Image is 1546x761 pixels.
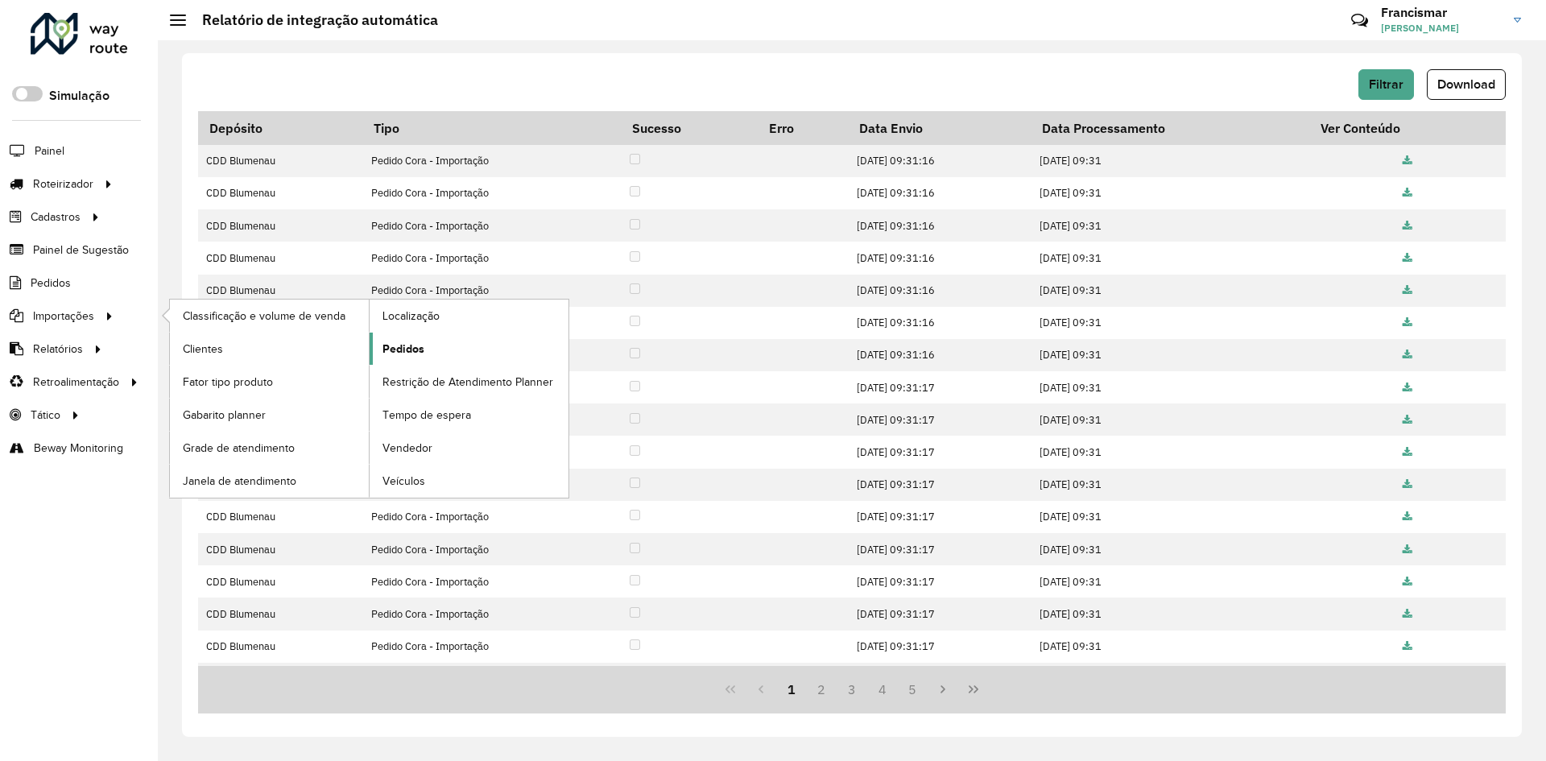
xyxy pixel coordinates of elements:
[1381,21,1502,35] span: [PERSON_NAME]
[33,308,94,325] span: Importações
[1342,3,1377,38] a: Contato Rápido
[1403,510,1412,523] a: Ver Conteúdo
[1031,598,1310,630] td: [DATE] 09:31
[1031,339,1310,371] td: [DATE] 09:31
[363,565,622,598] td: Pedido Cora - Importação
[363,242,622,274] td: Pedido Cora - Importação
[186,11,438,29] h2: Relatório de integração automática
[848,111,1031,145] th: Data Envio
[363,631,622,663] td: Pedido Cora - Importação
[363,533,622,565] td: Pedido Cora - Importação
[1031,145,1310,177] td: [DATE] 09:31
[848,533,1031,565] td: [DATE] 09:31:17
[898,674,928,705] button: 5
[1031,307,1310,339] td: [DATE] 09:31
[198,145,363,177] td: CDD Blumenau
[1031,403,1310,436] td: [DATE] 09:31
[776,674,807,705] button: 1
[170,366,369,398] a: Fator tipo produto
[837,674,867,705] button: 3
[363,663,622,695] td: Pedido Cora - Importação
[1403,381,1412,395] a: Ver Conteúdo
[848,307,1031,339] td: [DATE] 09:31:16
[363,501,622,533] td: Pedido Cora - Importação
[183,407,266,424] span: Gabarito planner
[170,333,369,365] a: Clientes
[848,598,1031,630] td: [DATE] 09:31:17
[31,407,60,424] span: Tático
[370,399,568,431] a: Tempo de espera
[1031,436,1310,468] td: [DATE] 09:31
[33,176,93,192] span: Roteirizador
[382,440,432,457] span: Vendedor
[382,407,471,424] span: Tempo de espera
[1031,275,1310,307] td: [DATE] 09:31
[621,111,758,145] th: Sucesso
[1031,242,1310,274] td: [DATE] 09:31
[198,631,363,663] td: CDD Blumenau
[370,432,568,464] a: Vendedor
[1403,219,1412,233] a: Ver Conteúdo
[848,339,1031,371] td: [DATE] 09:31:16
[31,209,81,225] span: Cadastros
[382,473,425,490] span: Veículos
[1427,69,1506,100] button: Download
[848,631,1031,663] td: [DATE] 09:31:17
[848,565,1031,598] td: [DATE] 09:31:17
[848,242,1031,274] td: [DATE] 09:31:16
[1403,154,1412,168] a: Ver Conteúdo
[1031,565,1310,598] td: [DATE] 09:31
[363,275,622,307] td: Pedido Cora - Importação
[49,86,110,105] label: Simulação
[1031,469,1310,501] td: [DATE] 09:31
[806,674,837,705] button: 2
[1369,77,1403,91] span: Filtrar
[31,275,71,292] span: Pedidos
[382,308,440,325] span: Localização
[848,209,1031,242] td: [DATE] 09:31:16
[1031,209,1310,242] td: [DATE] 09:31
[1381,5,1502,20] h3: Francismar
[1031,631,1310,663] td: [DATE] 09:31
[848,371,1031,403] td: [DATE] 09:31:17
[758,111,848,145] th: Erro
[198,242,363,274] td: CDD Blumenau
[1031,533,1310,565] td: [DATE] 09:31
[370,366,568,398] a: Restrição de Atendimento Planner
[1403,445,1412,459] a: Ver Conteúdo
[170,465,369,497] a: Janela de atendimento
[198,275,363,307] td: CDD Blumenau
[170,300,369,332] a: Classificação e volume de venda
[848,177,1031,209] td: [DATE] 09:31:16
[1031,663,1310,695] td: [DATE] 09:31
[1403,283,1412,297] a: Ver Conteúdo
[958,674,989,705] button: Last Page
[183,308,345,325] span: Classificação e volume de venda
[198,209,363,242] td: CDD Blumenau
[198,598,363,630] td: CDD Blumenau
[1403,251,1412,265] a: Ver Conteúdo
[33,242,129,258] span: Painel de Sugestão
[1310,111,1506,145] th: Ver Conteúdo
[1403,543,1412,556] a: Ver Conteúdo
[1403,186,1412,200] a: Ver Conteúdo
[1437,77,1495,91] span: Download
[1403,316,1412,329] a: Ver Conteúdo
[363,598,622,630] td: Pedido Cora - Importação
[1403,413,1412,427] a: Ver Conteúdo
[370,333,568,365] a: Pedidos
[170,432,369,464] a: Grade de atendimento
[1358,69,1414,100] button: Filtrar
[370,300,568,332] a: Localização
[33,374,119,391] span: Retroalimentação
[848,501,1031,533] td: [DATE] 09:31:17
[1031,177,1310,209] td: [DATE] 09:31
[848,275,1031,307] td: [DATE] 09:31:16
[363,111,622,145] th: Tipo
[848,469,1031,501] td: [DATE] 09:31:17
[1403,478,1412,491] a: Ver Conteúdo
[848,663,1031,695] td: [DATE] 09:31:17
[1031,371,1310,403] td: [DATE] 09:31
[1031,501,1310,533] td: [DATE] 09:31
[198,501,363,533] td: CDD Blumenau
